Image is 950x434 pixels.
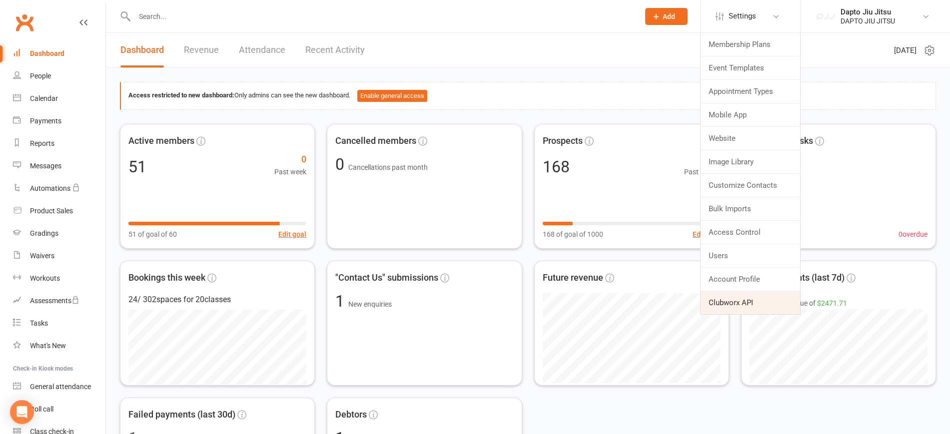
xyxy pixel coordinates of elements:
[30,162,61,170] div: Messages
[645,8,688,25] button: Add
[13,110,105,132] a: Payments
[10,400,34,424] div: Open Intercom Messenger
[30,229,58,237] div: Gradings
[684,152,721,167] span: +7
[30,207,73,215] div: Product Sales
[701,268,800,291] a: Account Profile
[30,342,66,350] div: What's New
[543,159,570,175] div: 168
[693,229,721,240] button: Edit goal
[701,174,800,197] a: Customize Contacts
[12,10,37,35] a: Clubworx
[13,267,105,290] a: Workouts
[701,80,800,103] a: Appointment Types
[663,12,675,20] span: Add
[184,33,219,67] a: Revenue
[13,245,105,267] a: Waivers
[13,155,105,177] a: Messages
[131,9,632,23] input: Search...
[701,56,800,79] a: Event Templates
[120,33,164,67] a: Dashboard
[894,44,917,56] span: [DATE]
[899,229,928,240] span: 0 overdue
[128,293,306,306] div: 24 / 302 spaces for 20 classes
[701,150,800,173] a: Image Library
[841,7,895,16] div: Dapto Jiu Jitsu
[543,271,603,285] span: Future revenue
[701,221,800,244] a: Access Control
[543,134,583,148] span: Prospects
[30,252,54,260] div: Waivers
[128,91,234,99] strong: Access restricted to new dashboard:
[335,292,348,311] span: 1
[128,408,235,422] span: Failed payments (last 30d)
[13,222,105,245] a: Gradings
[13,312,105,335] a: Tasks
[13,65,105,87] a: People
[701,197,800,220] a: Bulk Imports
[30,319,48,327] div: Tasks
[684,166,721,177] span: Past month
[13,42,105,65] a: Dashboard
[30,117,61,125] div: Payments
[543,229,603,240] span: 168 of goal of 1000
[335,134,416,148] span: Cancelled members
[13,335,105,357] a: What's New
[701,33,800,56] a: Membership Plans
[30,94,58,102] div: Calendar
[30,72,51,80] div: People
[128,134,194,148] span: Active members
[30,139,54,147] div: Reports
[335,155,348,174] span: 0
[30,49,64,57] div: Dashboard
[13,290,105,312] a: Assessments
[772,298,847,309] span: to the value of
[816,6,836,26] img: thumb_image1723000370.png
[128,271,205,285] span: Bookings this week
[13,376,105,398] a: General attendance kiosk mode
[335,408,367,422] span: Debtors
[701,291,800,314] a: Clubworx API
[817,299,847,307] span: $2471.71
[128,90,928,102] div: Only admins can see the new dashboard.
[729,5,756,27] span: Settings
[128,229,177,240] span: 51 of goal of 60
[13,398,105,421] a: Roll call
[128,159,146,175] div: 51
[701,127,800,150] a: Website
[335,271,438,285] span: "Contact Us" submissions
[274,166,306,177] span: Past week
[30,274,60,282] div: Workouts
[274,152,306,167] span: 0
[30,405,53,413] div: Roll call
[30,383,91,391] div: General attendance
[30,184,70,192] div: Automations
[13,200,105,222] a: Product Sales
[13,87,105,110] a: Calendar
[701,103,800,126] a: Mobile App
[278,229,306,240] button: Edit goal
[348,163,428,171] span: Cancellations past month
[13,177,105,200] a: Automations
[701,244,800,267] a: Users
[239,33,285,67] a: Attendance
[305,33,365,67] a: Recent Activity
[348,300,392,308] span: New enquiries
[357,90,427,102] button: Enable general access
[30,297,79,305] div: Assessments
[841,16,895,25] div: DAPTO JIU JITSU
[13,132,105,155] a: Reports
